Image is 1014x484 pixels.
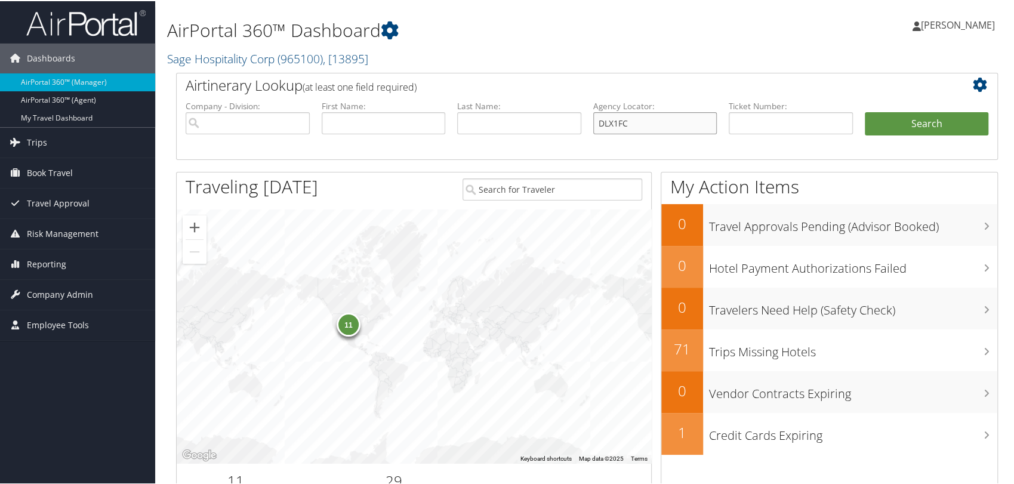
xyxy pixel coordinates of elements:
a: 0Travelers Need Help (Safety Check) [661,286,997,328]
h3: Vendor Contracts Expiring [709,378,997,401]
a: 0Hotel Payment Authorizations Failed [661,245,997,286]
label: Last Name: [457,99,581,111]
a: 0Vendor Contracts Expiring [661,370,997,412]
label: Agency Locator: [593,99,717,111]
a: 71Trips Missing Hotels [661,328,997,370]
button: Zoom out [183,239,207,263]
span: Travel Approval [27,187,90,217]
h1: My Action Items [661,173,997,198]
input: Search for Traveler [463,177,642,199]
span: Dashboards [27,42,75,72]
span: , [ 13895 ] [323,50,368,66]
h3: Credit Cards Expiring [709,420,997,443]
span: Risk Management [27,218,98,248]
span: Reporting [27,248,66,278]
span: (at least one field required) [303,79,417,93]
h1: Traveling [DATE] [186,173,318,198]
h3: Hotel Payment Authorizations Failed [709,253,997,276]
h2: 1 [661,421,703,442]
h3: Travelers Need Help (Safety Check) [709,295,997,317]
span: Map data ©2025 [579,454,624,461]
h2: 0 [661,212,703,233]
h2: 0 [661,254,703,275]
h3: Travel Approvals Pending (Advisor Booked) [709,211,997,234]
span: ( 965100 ) [278,50,323,66]
h2: Airtinerary Lookup [186,74,920,94]
span: Trips [27,127,47,156]
a: Open this area in Google Maps (opens a new window) [180,446,219,462]
span: [PERSON_NAME] [921,17,995,30]
label: Company - Division: [186,99,310,111]
label: Ticket Number: [729,99,853,111]
a: 1Credit Cards Expiring [661,412,997,454]
div: 11 [337,312,360,335]
button: Search [865,111,989,135]
h2: 0 [661,296,703,316]
h2: 71 [661,338,703,358]
h2: 0 [661,380,703,400]
img: airportal-logo.png [26,8,146,36]
a: Sage Hospitality Corp [167,50,368,66]
span: Company Admin [27,279,93,309]
a: Terms (opens in new tab) [631,454,648,461]
button: Zoom in [183,214,207,238]
h1: AirPortal 360™ Dashboard [167,17,727,42]
label: First Name: [322,99,446,111]
a: 0Travel Approvals Pending (Advisor Booked) [661,203,997,245]
span: Employee Tools [27,309,89,339]
h3: Trips Missing Hotels [709,337,997,359]
a: [PERSON_NAME] [913,6,1007,42]
span: Book Travel [27,157,73,187]
img: Google [180,446,219,462]
button: Keyboard shortcuts [520,454,572,462]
